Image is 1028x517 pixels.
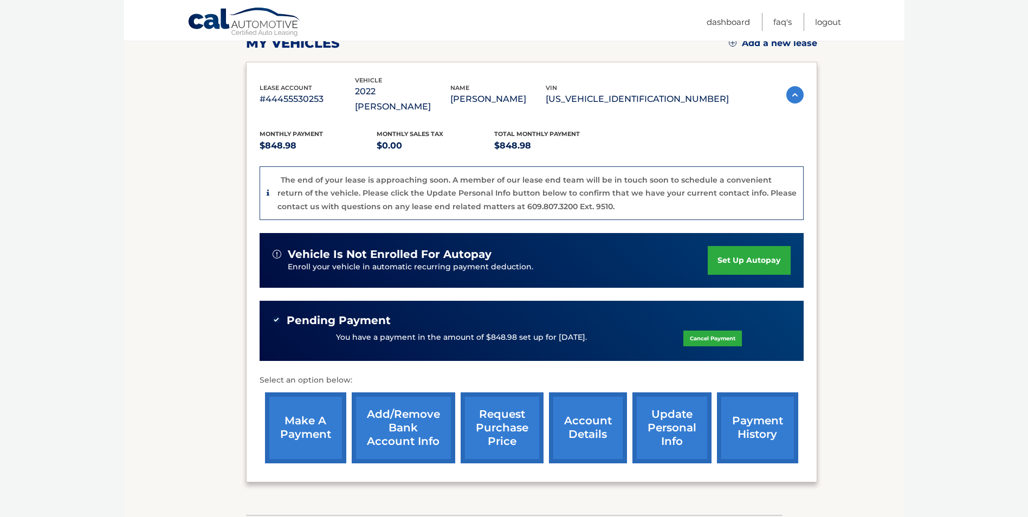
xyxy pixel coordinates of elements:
h2: my vehicles [246,35,340,51]
span: Total Monthly Payment [494,130,580,138]
p: Select an option below: [260,374,804,387]
span: Monthly sales Tax [377,130,443,138]
p: Enroll your vehicle in automatic recurring payment deduction. [288,261,708,273]
p: [PERSON_NAME] [450,92,546,107]
img: add.svg [729,39,736,47]
p: #44455530253 [260,92,355,107]
p: $0.00 [377,138,494,153]
img: accordion-active.svg [786,86,804,104]
span: vehicle [355,76,382,84]
span: vin [546,84,557,92]
img: alert-white.svg [273,250,281,258]
a: account details [549,392,627,463]
a: Dashboard [707,13,750,31]
a: Logout [815,13,841,31]
span: vehicle is not enrolled for autopay [288,248,492,261]
a: payment history [717,392,798,463]
a: set up autopay [708,246,790,275]
a: make a payment [265,392,346,463]
a: request purchase price [461,392,544,463]
p: $848.98 [494,138,612,153]
p: $848.98 [260,138,377,153]
a: Cal Automotive [188,7,301,38]
span: Pending Payment [287,314,391,327]
a: Add/Remove bank account info [352,392,455,463]
p: You have a payment in the amount of $848.98 set up for [DATE]. [336,332,587,344]
p: 2022 [PERSON_NAME] [355,84,450,114]
a: Cancel Payment [683,331,742,346]
a: update personal info [632,392,712,463]
span: lease account [260,84,312,92]
a: FAQ's [773,13,792,31]
p: The end of your lease is approaching soon. A member of our lease end team will be in touch soon t... [277,175,797,211]
a: Add a new lease [729,38,817,49]
span: name [450,84,469,92]
span: Monthly Payment [260,130,323,138]
p: [US_VEHICLE_IDENTIFICATION_NUMBER] [546,92,729,107]
img: check-green.svg [273,316,280,324]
